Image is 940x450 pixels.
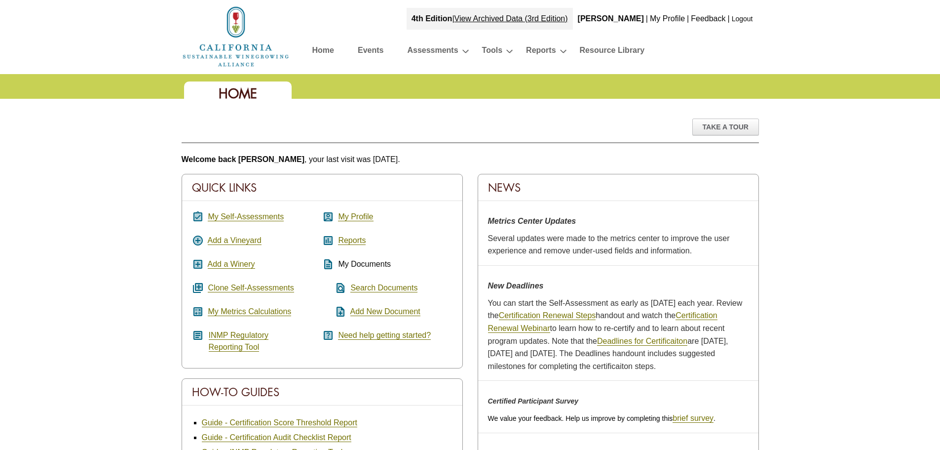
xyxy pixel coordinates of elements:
[322,258,334,270] i: description
[192,329,204,341] i: article
[488,217,576,225] strong: Metrics Center Updates
[209,331,269,352] a: INMP RegulatoryReporting Tool
[208,284,294,292] a: Clone Self-Assessments
[208,260,255,269] a: Add a Winery
[182,5,290,68] img: logo_cswa2x.png
[338,212,373,221] a: My Profile
[202,433,351,442] a: Guide - Certification Audit Checklist Report
[192,211,204,223] i: assignment_turned_in
[407,43,458,61] a: Assessments
[322,282,346,294] i: find_in_page
[488,311,717,333] a: Certification Renewal Webinar
[526,43,556,61] a: Reports
[322,235,334,246] i: assessment
[358,43,383,61] a: Events
[478,174,758,201] div: News
[192,306,204,318] i: calculate
[350,307,420,316] a: Add New Document
[488,297,749,373] p: You can start the Self-Assessment as early as [DATE] each year. Review the handout and watch the ...
[322,211,334,223] i: account_box
[192,282,204,294] i: queue
[412,14,452,23] strong: 4th Edition
[691,14,725,23] a: Feedback
[488,234,730,255] span: Several updates were made to the metrics center to improve the user experience and remove under-u...
[202,418,357,427] a: Guide - Certification Score Threshold Report
[499,311,596,320] a: Certification Renewal Steps
[338,331,431,340] a: Need help getting started?
[322,306,346,318] i: note_add
[597,337,687,346] a: Deadlines for Certificaiton
[219,85,257,102] span: Home
[673,414,714,423] a: brief survey
[488,282,544,290] strong: New Deadlines
[208,236,262,245] a: Add a Vineyard
[208,307,291,316] a: My Metrics Calculations
[482,43,502,61] a: Tools
[208,212,284,221] a: My Self-Assessments
[182,379,462,406] div: How-To Guides
[650,14,685,23] a: My Profile
[454,14,568,23] a: View Archived Data (3rd Edition)
[580,43,645,61] a: Resource Library
[578,14,644,23] b: [PERSON_NAME]
[488,414,715,422] span: We value your feedback. Help us improve by completing this .
[322,329,334,341] i: help_center
[192,235,204,246] i: add_circle
[645,8,649,30] div: |
[338,260,391,268] span: My Documents
[338,236,366,245] a: Reports
[488,397,579,405] em: Certified Participant Survey
[407,8,573,30] div: |
[182,174,462,201] div: Quick Links
[727,8,731,30] div: |
[182,32,290,40] a: Home
[192,258,204,270] i: add_box
[182,153,759,166] p: , your last visit was [DATE].
[692,119,759,135] div: Take A Tour
[686,8,690,30] div: |
[350,284,417,292] a: Search Documents
[312,43,334,61] a: Home
[182,155,305,164] b: Welcome back [PERSON_NAME]
[732,15,753,23] a: Logout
